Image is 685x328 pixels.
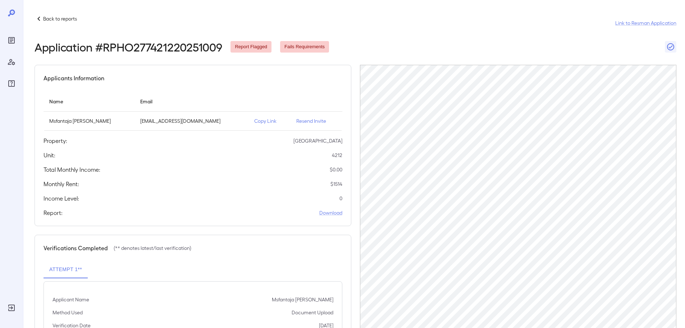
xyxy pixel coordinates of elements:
[280,44,329,50] span: Fails Requirements
[230,44,271,50] span: Report Flagged
[44,165,100,174] h5: Total Monthly Income:
[6,78,17,89] div: FAQ
[49,117,129,125] p: Msfantaja [PERSON_NAME]
[44,244,108,252] h5: Verifications Completed
[254,117,285,125] p: Copy Link
[6,35,17,46] div: Reports
[44,91,342,131] table: simple table
[615,19,676,27] a: Link to Resman Application
[52,309,83,316] p: Method Used
[44,261,88,278] button: Attempt 1**
[44,74,104,82] h5: Applicants Information
[292,309,333,316] p: Document Upload
[35,40,222,53] h2: Application # RPHO277421220251009
[43,15,77,22] p: Back to reports
[339,195,342,202] p: 0
[319,209,342,216] a: Download
[296,117,336,125] p: Resend Invite
[134,91,249,112] th: Email
[6,302,17,314] div: Log Out
[272,296,333,303] p: Msfantaja [PERSON_NAME]
[293,137,342,144] p: [GEOGRAPHIC_DATA]
[44,151,55,159] h5: Unit:
[330,180,342,188] p: $ 1514
[332,152,342,159] p: 4212
[665,41,676,53] button: Close Report
[140,117,243,125] p: [EMAIL_ADDRESS][DOMAIN_NAME]
[114,244,191,252] p: (** denotes latest/last verification)
[52,296,89,303] p: Applicant Name
[6,56,17,68] div: Manage Users
[44,91,134,112] th: Name
[44,180,79,188] h5: Monthly Rent:
[44,136,67,145] h5: Property:
[44,194,79,203] h5: Income Level:
[44,208,63,217] h5: Report:
[330,166,342,173] p: $ 0.00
